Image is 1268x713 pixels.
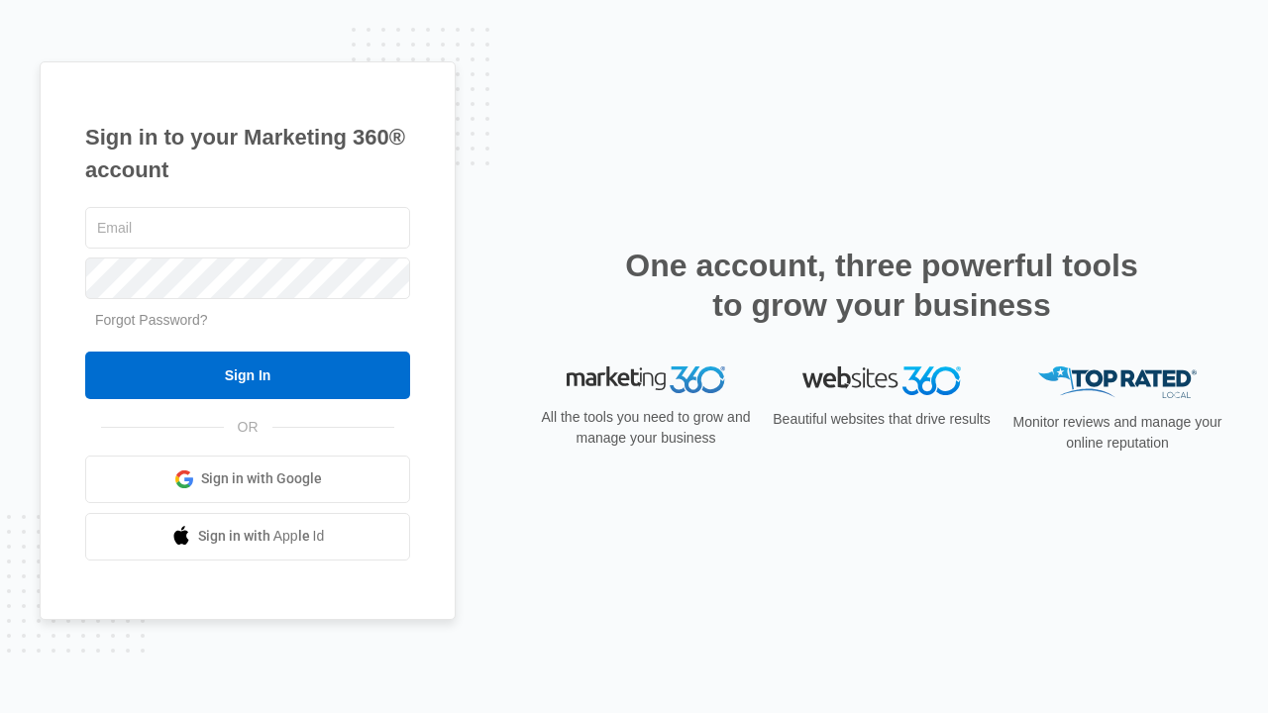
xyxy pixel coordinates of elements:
[535,407,757,449] p: All the tools you need to grow and manage your business
[567,366,725,394] img: Marketing 360
[85,352,410,399] input: Sign In
[802,366,961,395] img: Websites 360
[1006,412,1228,454] p: Monitor reviews and manage your online reputation
[198,526,325,547] span: Sign in with Apple Id
[619,246,1144,325] h2: One account, three powerful tools to grow your business
[201,468,322,489] span: Sign in with Google
[95,312,208,328] a: Forgot Password?
[224,417,272,438] span: OR
[85,121,410,186] h1: Sign in to your Marketing 360® account
[85,513,410,560] a: Sign in with Apple Id
[85,456,410,503] a: Sign in with Google
[1038,366,1197,399] img: Top Rated Local
[85,207,410,249] input: Email
[771,409,993,430] p: Beautiful websites that drive results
